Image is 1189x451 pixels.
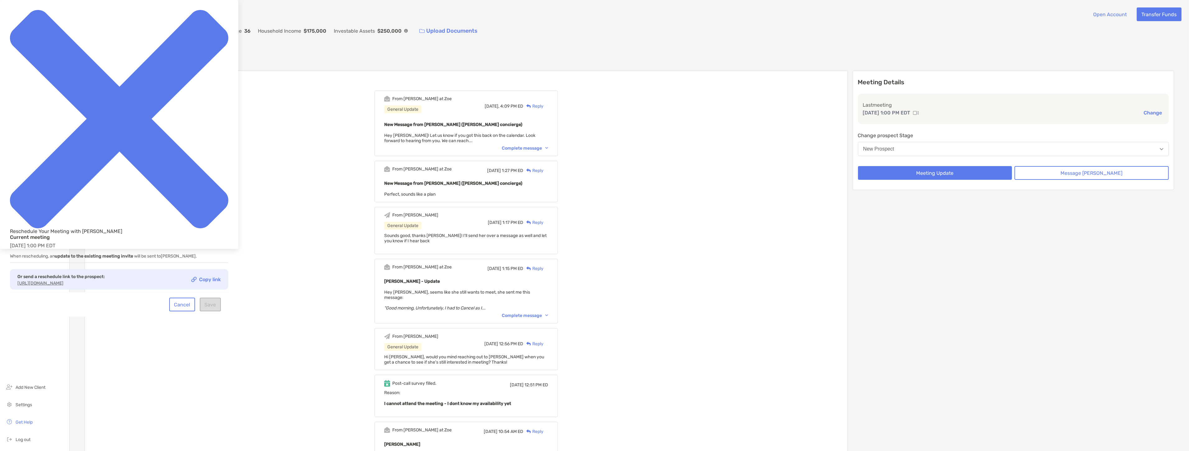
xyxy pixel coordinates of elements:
img: Copy link icon [191,277,197,282]
a: Copy link [191,277,221,282]
button: Cancel [169,298,195,311]
img: close modal icon [10,10,228,228]
h4: Current meeting [10,234,228,240]
b: update to the existing meeting invite [55,253,133,259]
div: Reschedule Your Meeting with [PERSON_NAME] [10,228,228,234]
p: When rescheduling, an will be sent to [PERSON_NAME] . [10,252,228,260]
p: Or send a reschedule link to the prospect: [17,273,105,281]
div: [DATE] 1:00 PM EDT [10,234,228,263]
